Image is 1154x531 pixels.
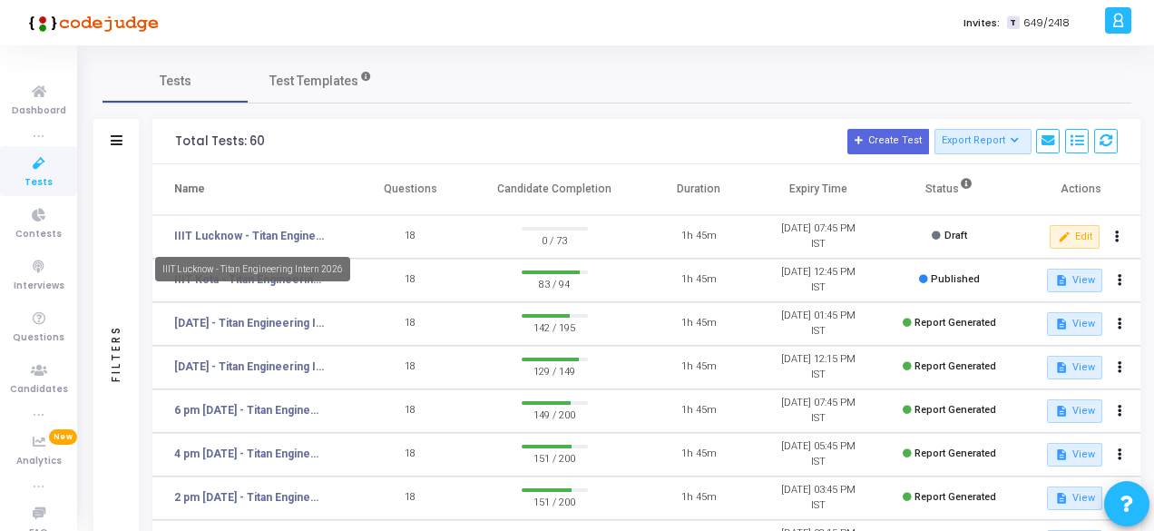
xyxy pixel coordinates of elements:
a: [DATE] - Titan Engineering Intern 2026 [174,359,325,375]
mat-icon: description [1054,318,1067,330]
td: 18 [351,389,471,433]
td: [DATE] 07:45 PM IST [758,389,878,433]
span: Contests [15,227,62,242]
span: Published [931,273,980,285]
span: T [1007,16,1019,30]
mat-icon: edit [1057,231,1070,243]
span: Report Generated [914,404,996,416]
button: Edit [1050,225,1100,249]
td: 18 [351,215,471,259]
mat-icon: description [1054,448,1067,461]
a: 6 pm [DATE] - Titan Engineering Intern 2026 [174,402,325,418]
div: Total Tests: 60 [175,134,265,149]
td: [DATE] 05:45 PM IST [758,433,878,477]
mat-icon: description [1054,405,1067,418]
mat-icon: description [1054,274,1067,287]
img: logo [23,5,159,41]
span: 151 / 200 [522,492,588,510]
th: Questions [351,164,471,215]
th: Duration [639,164,758,215]
span: 0 / 73 [522,231,588,249]
span: Candidates [10,382,68,398]
span: Interviews [14,279,64,294]
span: Report Generated [914,447,996,459]
span: Tests [24,175,53,191]
label: Invites: [963,15,1000,31]
td: 1h 45m [639,346,758,389]
span: New [49,429,77,445]
a: 2 pm [DATE] - Titan Engineering Intern 2026 [174,489,325,506]
th: Candidate Completion [470,164,639,215]
span: Test Templates [269,72,358,91]
span: Analytics [16,454,62,469]
div: IIIT Lucknow - Titan Engineering Intern 2026 [155,257,350,281]
button: View [1047,312,1102,336]
span: Dashboard [12,103,66,119]
span: Report Generated [914,491,996,503]
span: Report Generated [914,360,996,372]
span: 151 / 200 [522,448,588,467]
span: Tests [160,72,191,91]
a: [DATE] - Titan Engineering Intern 2026 [174,315,325,331]
td: [DATE] 07:45 PM IST [758,215,878,259]
button: View [1047,269,1102,292]
mat-icon: description [1054,361,1067,374]
td: 18 [351,346,471,389]
td: 1h 45m [639,259,758,302]
mat-icon: description [1054,492,1067,505]
button: Create Test [847,129,929,154]
a: 4 pm [DATE] - Titan Engineering Intern 2026 [174,446,325,462]
td: 1h 45m [639,215,758,259]
span: 83 / 94 [522,274,588,292]
td: 18 [351,259,471,302]
td: 1h 45m [639,433,758,477]
td: [DATE] 01:45 PM IST [758,302,878,346]
span: Report Generated [914,317,996,329]
span: Questions [13,330,64,346]
button: Export Report [934,129,1032,154]
span: 149 / 200 [522,405,588,423]
button: View [1047,399,1102,423]
button: View [1047,443,1102,467]
td: [DATE] 12:15 PM IST [758,346,878,389]
span: 649/2418 [1023,15,1070,31]
span: 142 / 195 [522,318,588,336]
td: 1h 45m [639,389,758,433]
div: Filters [108,253,124,453]
button: View [1047,356,1102,379]
td: 1h 45m [639,302,758,346]
span: Draft [944,230,967,241]
td: [DATE] 12:45 PM IST [758,259,878,302]
th: Name [152,164,351,215]
td: [DATE] 03:45 PM IST [758,477,878,520]
th: Expiry Time [758,164,878,215]
th: Status [877,164,1021,215]
th: Actions [1021,164,1140,215]
td: 18 [351,477,471,520]
td: 1h 45m [639,477,758,520]
td: 18 [351,302,471,346]
button: View [1047,487,1102,510]
span: 129 / 149 [522,361,588,379]
a: IIIT Lucknow - Titan Engineering Intern 2026 [174,228,325,244]
td: 18 [351,433,471,477]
